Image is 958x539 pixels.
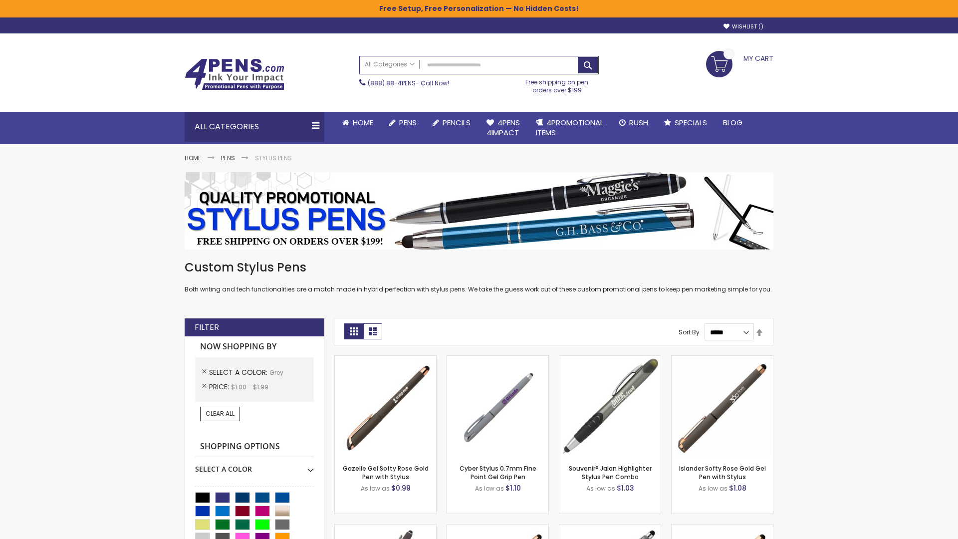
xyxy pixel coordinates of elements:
[672,524,773,533] a: Islander Softy Rose Gold Gel Pen with Stylus - ColorJet Imprint-Grey
[185,260,773,275] h1: Custom Stylus Pens
[460,464,536,481] a: Cyber Stylus 0.7mm Fine Point Gel Grip Pen
[399,117,417,128] span: Pens
[675,117,707,128] span: Specials
[195,336,314,357] strong: Now Shopping by
[672,356,773,457] img: Islander Softy Rose Gold Gel Pen with Stylus-Grey
[586,484,615,493] span: As low as
[365,60,415,68] span: All Categories
[381,112,425,134] a: Pens
[185,172,773,250] img: Stylus Pens
[475,484,504,493] span: As low as
[209,382,231,392] span: Price
[368,79,416,87] a: (888) 88-4PENS
[443,117,471,128] span: Pencils
[231,383,268,391] span: $1.00 - $1.99
[699,484,727,493] span: As low as
[515,74,599,94] div: Free shipping on pen orders over $199
[334,112,381,134] a: Home
[221,154,235,162] a: Pens
[723,23,763,30] a: Wishlist
[447,356,548,457] img: Cyber Stylus 0.7mm Fine Point Gel Grip Pen-Grey
[729,483,746,493] span: $1.08
[185,58,284,90] img: 4Pens Custom Pens and Promotional Products
[269,368,283,377] span: Grey
[185,154,201,162] a: Home
[528,112,611,144] a: 4PROMOTIONALITEMS
[629,117,648,128] span: Rush
[195,436,314,458] strong: Shopping Options
[335,355,436,364] a: Gazelle Gel Softy Rose Gold Pen with Stylus-Grey
[368,79,449,87] span: - Call Now!
[185,260,773,294] div: Both writing and tech functionalities are a match made in hybrid perfection with stylus pens. We ...
[559,524,661,533] a: Minnelli Softy Pen with Stylus - Laser Engraved-Grey
[195,322,219,333] strong: Filter
[200,407,240,421] a: Clear All
[656,112,715,134] a: Specials
[447,355,548,364] a: Cyber Stylus 0.7mm Fine Point Gel Grip Pen-Grey
[335,356,436,457] img: Gazelle Gel Softy Rose Gold Pen with Stylus-Grey
[206,409,235,418] span: Clear All
[679,328,700,336] label: Sort By
[715,112,750,134] a: Blog
[679,464,766,481] a: Islander Softy Rose Gold Gel Pen with Stylus
[255,154,292,162] strong: Stylus Pens
[344,323,363,339] strong: Grid
[195,457,314,474] div: Select A Color
[723,117,742,128] span: Blog
[559,356,661,457] img: Souvenir® Jalan Highlighter Stylus Pen Combo-Grey
[447,524,548,533] a: Gazelle Gel Softy Rose Gold Pen with Stylus - ColorJet-Grey
[486,117,520,138] span: 4Pens 4impact
[536,117,603,138] span: 4PROMOTIONAL ITEMS
[617,483,634,493] span: $1.03
[343,464,429,481] a: Gazelle Gel Softy Rose Gold Pen with Stylus
[559,355,661,364] a: Souvenir® Jalan Highlighter Stylus Pen Combo-Grey
[391,483,411,493] span: $0.99
[353,117,373,128] span: Home
[361,484,390,493] span: As low as
[185,112,324,142] div: All Categories
[569,464,652,481] a: Souvenir® Jalan Highlighter Stylus Pen Combo
[335,524,436,533] a: Custom Soft Touch® Metal Pens with Stylus-Grey
[425,112,479,134] a: Pencils
[479,112,528,144] a: 4Pens4impact
[209,367,269,377] span: Select A Color
[360,56,420,73] a: All Categories
[505,483,521,493] span: $1.10
[611,112,656,134] a: Rush
[672,355,773,364] a: Islander Softy Rose Gold Gel Pen with Stylus-Grey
